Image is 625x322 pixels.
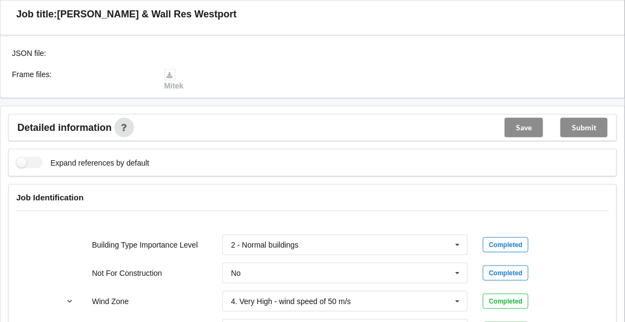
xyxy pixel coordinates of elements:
div: 2 - Normal buildings [231,241,299,249]
label: Not For Construction [92,269,162,277]
div: Completed [483,237,528,252]
a: Download [164,28,201,36]
a: Mitek [164,70,184,91]
label: Expand references by default [16,157,149,168]
div: Frame files : [4,69,157,92]
div: No [231,269,241,277]
h3: Job title: [16,8,57,21]
label: Wind Zone [92,297,129,306]
div: Completed [483,294,528,309]
div: Completed [483,266,528,281]
div: 4. Very High - wind speed of 50 m/s [231,298,351,305]
label: Building Type Importance Level [92,241,198,249]
span: Detailed information [17,123,112,132]
h3: [PERSON_NAME] & Wall Res Westport [57,8,237,21]
button: reference-toggle [60,292,81,311]
div: JSON file : [4,48,157,59]
h4: Job Identification [16,192,609,203]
